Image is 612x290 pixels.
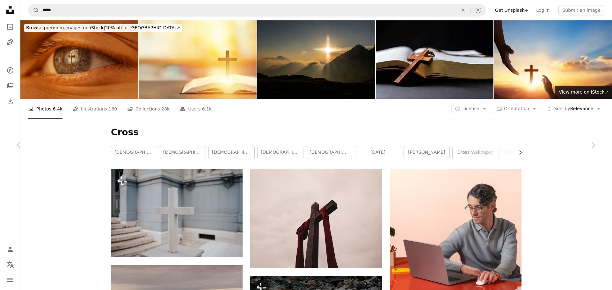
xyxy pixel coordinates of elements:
[559,89,608,95] span: View more on iStock ↗
[504,106,529,111] span: Orientation
[111,146,157,159] a: [DEMOGRAPHIC_DATA]
[111,169,243,257] img: a white cross sitting on top of a wooden table
[160,146,206,159] a: [DEMOGRAPHIC_DATA]
[501,146,547,159] a: crown of thorns
[404,146,449,159] a: [PERSON_NAME]
[306,146,352,159] a: [DEMOGRAPHIC_DATA]
[161,105,170,112] span: 28k
[4,36,17,48] a: Illustrations
[554,106,593,112] span: Relevance
[111,210,243,216] a: a white cross sitting on top of a wooden table
[250,169,382,268] img: low angle view of cross with red garment
[26,25,105,30] span: Browse premium images on iStock |
[493,104,540,114] button: Orientation
[28,4,39,16] button: Search Unsplash
[180,99,212,119] a: Users 6.1k
[491,5,532,15] a: Get Unsplash+
[127,99,170,119] a: Collections 28k
[4,258,17,271] button: Language
[28,4,486,17] form: Find visuals sitewide
[250,216,382,222] a: low angle view of cross with red garment
[555,86,612,99] a: View more on iStock↗
[20,20,186,36] a: Browse premium images on iStock|20% off at [GEOGRAPHIC_DATA]↗
[532,5,553,15] a: Log in
[4,273,17,286] button: Menu
[355,146,401,159] a: [DATE]
[470,4,486,16] button: Visual search
[257,20,375,99] img: Cross on hill
[376,20,494,99] img: Wooden cross and bible on the table
[558,5,604,15] button: Submit an image
[26,25,180,30] span: 20% off at [GEOGRAPHIC_DATA] ↗
[4,20,17,33] a: Photos
[4,243,17,256] a: Log in / Sign up
[109,105,117,112] span: 160
[574,115,612,176] a: Next
[258,146,303,159] a: [DEMOGRAPHIC_DATA][PERSON_NAME]
[463,106,479,111] span: License
[20,20,138,99] img: Close-Up Eye Reflecting Cross Symbol
[209,146,254,159] a: [DEMOGRAPHIC_DATA]
[4,64,17,77] a: Explore
[453,146,498,159] a: cross wallpaper
[202,105,212,112] span: 6.1k
[554,106,570,111] span: Sort by
[139,20,257,99] img: Christian wooden cross on open bible, Holy concept
[543,104,604,114] button: Sort byRelevance
[456,4,470,16] button: Clear
[4,79,17,92] a: Collections
[514,146,521,159] button: scroll list to the right
[4,95,17,107] a: Download History
[451,104,491,114] button: License
[494,20,612,99] img: god helping hand concept and international day of peace
[73,99,117,119] a: Illustrations 160
[111,127,521,138] h1: Cross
